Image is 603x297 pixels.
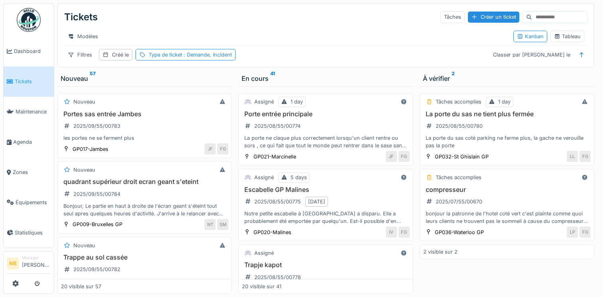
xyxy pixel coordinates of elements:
[254,98,274,106] div: Assigné
[7,258,19,270] li: NB
[423,186,591,193] h3: compresseur
[182,52,232,58] span: : Demande, Incident
[254,274,301,281] div: 2025/08/55/00778
[61,283,101,290] div: 20 visible sur 57
[15,78,51,85] span: Tickets
[435,153,489,160] div: GP032-St Ghislain GP
[204,143,216,154] div: JF
[254,198,301,205] div: 2025/08/55/00775
[436,174,481,181] div: Tâches accomplies
[567,227,578,238] div: LP
[149,51,232,59] div: Type de ticket
[423,134,591,149] div: La porte du sas coté parking ne ferme plus, la gache ne verouille pas la porte
[61,178,228,186] h3: quadrant supérieur droit ecran geant s'eteint
[452,74,455,83] sup: 2
[468,12,519,22] div: Créer un ticket
[291,174,307,181] div: 5 days
[61,278,228,293] div: Bonjour, un trappe au sol est cassée et s'enfonce si on marche dessus. Se trouve entre le glory e...
[242,74,410,83] div: En cours
[217,219,228,230] div: SM
[4,66,54,97] a: Tickets
[435,229,484,236] div: GP036-Waterloo GP
[7,255,51,274] a: NB Manager[PERSON_NAME]
[567,151,578,162] div: LL
[13,138,51,146] span: Agenda
[61,110,228,118] h3: Portes sas entrée Jambes
[579,227,591,238] div: FG
[22,255,51,272] li: [PERSON_NAME]
[4,217,54,248] a: Statistiques
[64,31,102,42] div: Modèles
[90,74,96,83] sup: 57
[386,151,397,162] div: JF
[73,221,122,228] div: GP009-Bruxelles GP
[217,143,228,154] div: FG
[16,108,51,115] span: Maintenance
[253,153,296,160] div: GP021-Marcinelle
[308,198,325,205] div: [DATE]
[4,187,54,217] a: Équipements
[242,110,409,118] h3: Porte entrée principale
[291,98,303,106] div: 1 day
[61,254,228,261] h3: Trappe au sol cassée
[242,186,409,193] h3: Escabelle GP Malines
[61,74,229,83] div: Nouveau
[73,98,95,106] div: Nouveau
[554,33,581,40] div: Tableau
[489,49,574,61] div: Classer par [PERSON_NAME] le
[436,98,481,106] div: Tâches accomplies
[242,210,409,225] div: Notre petite escabelle à [GEOGRAPHIC_DATA] a disparu. Elle a probablement été emportée par quelqu...
[270,74,275,83] sup: 41
[254,174,274,181] div: Assigné
[4,157,54,188] a: Zones
[436,122,483,130] div: 2025/08/55/00780
[14,47,51,55] span: Dashboard
[112,51,129,59] div: Créé le
[436,198,482,205] div: 2025/07/55/00670
[423,248,458,256] div: 2 visible sur 2
[399,151,410,162] div: FG
[73,166,95,174] div: Nouveau
[440,11,465,23] div: Tâches
[254,122,301,130] div: 2025/08/55/00774
[16,199,51,206] span: Équipements
[386,227,397,238] div: IV
[64,49,96,61] div: Filtres
[61,202,228,217] div: Bonjour, Le partie en haut à droite de l'écran geant s'éteint tout seul apres quelques heures d'a...
[579,151,591,162] div: FG
[61,134,228,142] div: les portes ne se ferment plus
[242,134,409,149] div: La porte ne claque plus correctement lorsqu'un client rentre ou sors , ce qui fait que tout le mo...
[4,97,54,127] a: Maintenance
[242,283,281,290] div: 20 visible sur 41
[423,210,591,225] div: bonjour la patronne de l'hotel coté vert c'est plainte comme quoi leurs clients ne trouvent pas l...
[73,266,120,273] div: 2025/09/55/00782
[498,98,511,106] div: 1 day
[517,33,544,40] div: Kanban
[73,122,120,130] div: 2025/09/55/00783
[64,7,98,27] div: Tickets
[15,229,51,236] span: Statistiques
[17,8,41,32] img: Badge_color-CXgf-gQk.svg
[423,74,591,83] div: À vérifier
[204,219,216,230] div: NT
[73,242,95,249] div: Nouveau
[423,110,591,118] h3: La porte du sas ne tient plus fermée
[242,261,409,269] h3: Trapje kapot
[254,249,274,257] div: Assigné
[253,229,291,236] div: GP020-Malines
[73,190,120,198] div: 2025/09/55/00784
[73,145,108,153] div: GP017-Jambes
[22,255,51,261] div: Manager
[13,168,51,176] span: Zones
[4,36,54,66] a: Dashboard
[399,227,410,238] div: FG
[4,127,54,157] a: Agenda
